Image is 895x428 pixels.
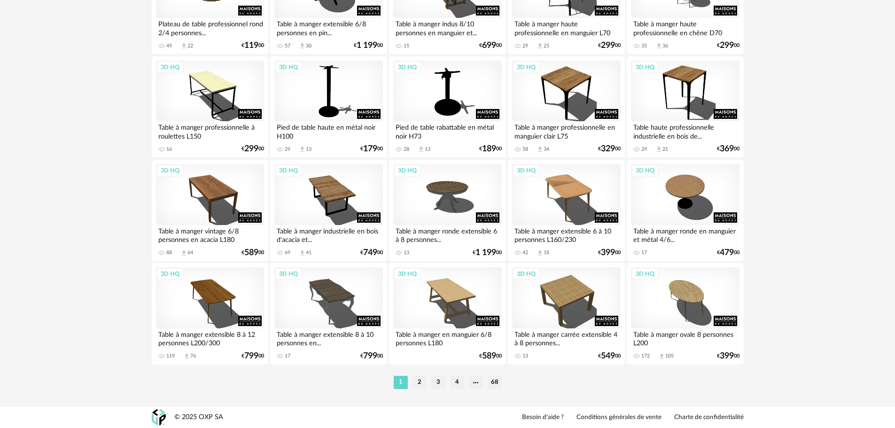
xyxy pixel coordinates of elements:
div: 3D HQ [513,268,540,280]
span: 799 [363,353,377,359]
a: 3D HQ Table à manger en manguier 6/8 personnes L180 €58900 [389,263,506,365]
div: 3D HQ [394,164,421,177]
div: € 00 [598,353,621,359]
span: 699 [482,42,496,49]
div: Table à manger indus 8/10 personnes en manguier et... [393,18,501,37]
div: € 00 [473,249,502,256]
div: 22 [187,43,193,49]
span: Download icon [299,146,306,153]
div: © 2025 OXP SA [174,413,223,422]
div: Table à manger professionnelle en manguier clair L75 [512,121,620,140]
span: Download icon [299,42,306,49]
div: 18 [544,249,549,256]
div: 3D HQ [156,268,184,280]
div: 28 [404,146,409,153]
a: Charte de confidentialité [674,413,744,422]
div: Table à manger industrielle en bois d'acacia et... [274,225,382,244]
div: 3D HQ [513,61,540,73]
div: € 00 [479,353,502,359]
div: 29 [285,146,290,153]
span: Download icon [655,146,662,153]
span: 589 [244,249,258,256]
a: 3D HQ Table haute professionnelle industrielle en bois de... 29 Download icon 21 €36900 [627,56,743,158]
li: 3 [431,376,445,389]
span: Download icon [537,249,544,257]
div: 3D HQ [631,268,659,280]
div: 76 [190,353,196,359]
div: Table à manger en manguier 6/8 personnes L180 [393,328,501,347]
div: € 00 [241,42,264,49]
div: Plateau de table professionnel rond 2/4 personnes... [156,18,264,37]
a: 3D HQ Pied de table rabattable en métal noir H73 28 Download icon 13 €18900 [389,56,506,158]
span: 299 [244,146,258,152]
span: 119 [244,42,258,49]
span: Download icon [299,249,306,257]
div: 3D HQ [631,164,659,177]
div: 3D HQ [275,61,302,73]
a: 3D HQ Table à manger carrée extensible 4 à 8 personnes... 13 €54900 [508,263,624,365]
div: 13 [404,249,409,256]
div: Table à manger extensible 6/8 personnes en pin... [274,18,382,37]
div: € 00 [360,353,383,359]
li: 2 [412,376,427,389]
div: 13 [306,146,311,153]
span: Download icon [537,42,544,49]
div: Table à manger ronde en manguier et métal 4/6... [631,225,739,244]
span: Download icon [180,249,187,257]
div: 13 [522,353,528,359]
div: 105 [665,353,674,359]
a: 3D HQ Table à manger ovale 8 personnes L200 172 Download icon 105 €39900 [627,263,743,365]
div: Table à manger professionnelle à roulettes L150 [156,121,264,140]
span: 549 [601,353,615,359]
div: Table haute professionnelle industrielle en bois de... [631,121,739,140]
div: € 00 [717,42,739,49]
span: 1 199 [475,249,496,256]
div: Table à manger haute professionnelle en manguier L70 [512,18,620,37]
div: 3D HQ [394,268,421,280]
div: € 00 [360,146,383,152]
div: Table à manger extensible 6 à 10 personnes L160/230 [512,225,620,244]
div: 17 [285,353,290,359]
span: Download icon [537,146,544,153]
div: € 00 [241,249,264,256]
div: 3D HQ [156,61,184,73]
div: 172 [641,353,650,359]
div: 3D HQ [275,164,302,177]
div: € 00 [360,249,383,256]
a: 3D HQ Table à manger extensible 6 à 10 personnes L160/230 42 Download icon 18 €39900 [508,160,624,261]
div: 35 [641,43,647,49]
div: € 00 [479,42,502,49]
div: 34 [544,146,549,153]
div: 13 [425,146,430,153]
div: 15 [404,43,409,49]
a: Besoin d'aide ? [522,413,564,422]
a: 3D HQ Table à manger professionnelle en manguier clair L75 58 Download icon 34 €32900 [508,56,624,158]
div: € 00 [354,42,383,49]
div: Table à manger vintage 6/8 personnes en acacia L180 [156,225,264,244]
a: 3D HQ Table à manger extensible 8 à 10 personnes en... 17 €79900 [270,263,387,365]
span: 399 [601,249,615,256]
div: Table à manger haute professionnelle en chêne D70 [631,18,739,37]
a: 3D HQ Table à manger ronde extensible 6 à 8 personnes... 13 €1 19900 [389,160,506,261]
div: € 00 [479,146,502,152]
div: Table à manger ronde extensible 6 à 8 personnes... [393,225,501,244]
span: 369 [720,146,734,152]
div: Table à manger ovale 8 personnes L200 [631,328,739,347]
div: 3D HQ [631,61,659,73]
li: 1 [394,376,408,389]
div: 36 [662,43,668,49]
div: 29 [522,43,528,49]
div: 88 [166,249,172,256]
span: 749 [363,249,377,256]
div: € 00 [717,249,739,256]
a: 3D HQ Table à manger professionnelle à roulettes L150 16 €29900 [152,56,268,158]
div: 25 [544,43,549,49]
div: 41 [306,249,311,256]
div: 3D HQ [513,164,540,177]
span: 329 [601,146,615,152]
div: € 00 [717,146,739,152]
div: 16 [166,146,172,153]
span: Download icon [418,146,425,153]
div: 119 [166,353,175,359]
div: 69 [285,249,290,256]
